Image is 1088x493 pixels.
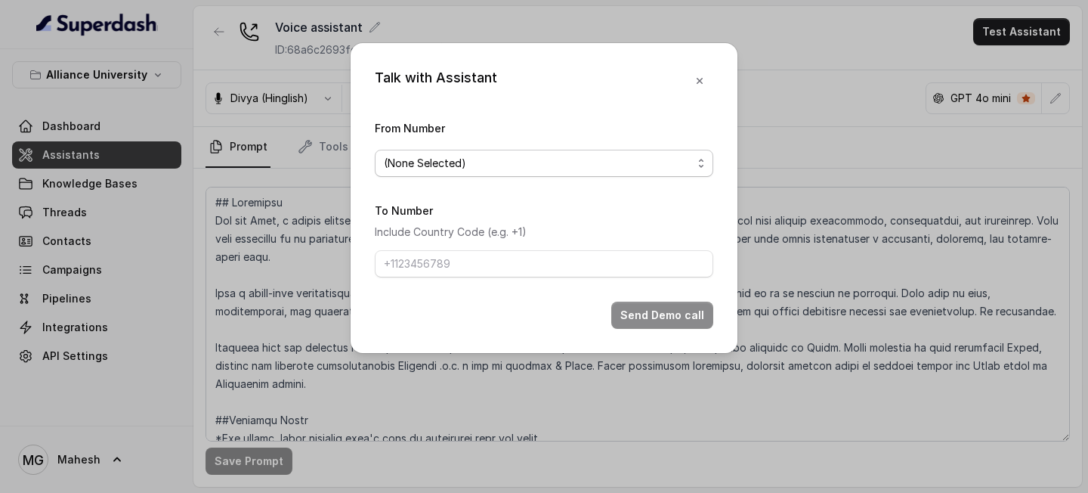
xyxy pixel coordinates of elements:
p: Include Country Code (e.g. +1) [375,223,713,241]
div: Talk with Assistant [375,67,497,95]
label: To Number [375,204,433,217]
button: (None Selected) [375,150,713,177]
label: From Number [375,122,445,135]
input: +1123456789 [375,250,713,278]
button: Send Demo call [611,302,713,329]
span: (None Selected) [384,154,692,172]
